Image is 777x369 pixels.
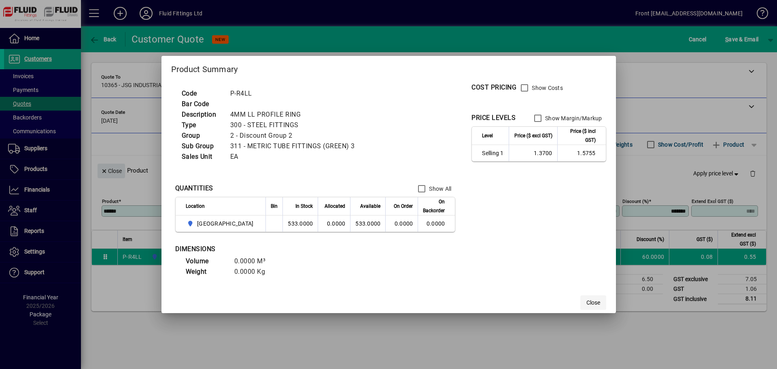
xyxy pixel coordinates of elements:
[514,131,552,140] span: Price ($ excl GST)
[318,215,350,232] td: 0.0000
[178,120,226,130] td: Type
[182,267,230,277] td: Weight
[471,83,516,92] div: COST PRICING
[350,215,385,232] td: 533.0000
[482,149,503,157] span: Selling 1
[230,256,279,267] td: 0.0000 M³
[186,219,257,228] span: AUCKLAND
[530,84,563,92] label: Show Costs
[226,141,365,151] td: 311 - METRIC TUBE FITTINGS (GREEN) 3
[178,130,226,141] td: Group
[226,151,365,162] td: EA
[295,202,313,211] span: In Stock
[557,145,606,161] td: 1.5755
[423,197,445,215] span: On Backorder
[186,202,205,211] span: Location
[161,56,616,79] h2: Product Summary
[178,99,226,109] td: Bar Code
[471,113,516,123] div: PRICE LEVELS
[226,130,365,141] td: 2 - Discount Group 2
[325,202,345,211] span: Allocated
[563,127,596,145] span: Price ($ incl GST)
[230,267,279,277] td: 0.0000 Kg
[178,151,226,162] td: Sales Unit
[482,131,493,140] span: Level
[175,183,213,193] div: QUANTITIES
[178,88,226,99] td: Code
[586,299,600,307] span: Close
[427,185,451,193] label: Show All
[395,220,413,227] span: 0.0000
[543,114,602,122] label: Show Margin/Markup
[580,295,606,310] button: Close
[394,202,413,211] span: On Order
[226,120,365,130] td: 300 - STEEL FITTINGS
[178,141,226,151] td: Sub Group
[271,202,278,211] span: Bin
[226,88,365,99] td: P-R4LL
[197,220,253,228] span: [GEOGRAPHIC_DATA]
[418,215,455,232] td: 0.0000
[509,145,557,161] td: 1.3700
[360,202,380,211] span: Available
[175,244,378,254] div: DIMENSIONS
[282,215,318,232] td: 533.0000
[182,256,230,267] td: Volume
[178,109,226,120] td: Description
[226,109,365,120] td: 4MM LL PROFILE RING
